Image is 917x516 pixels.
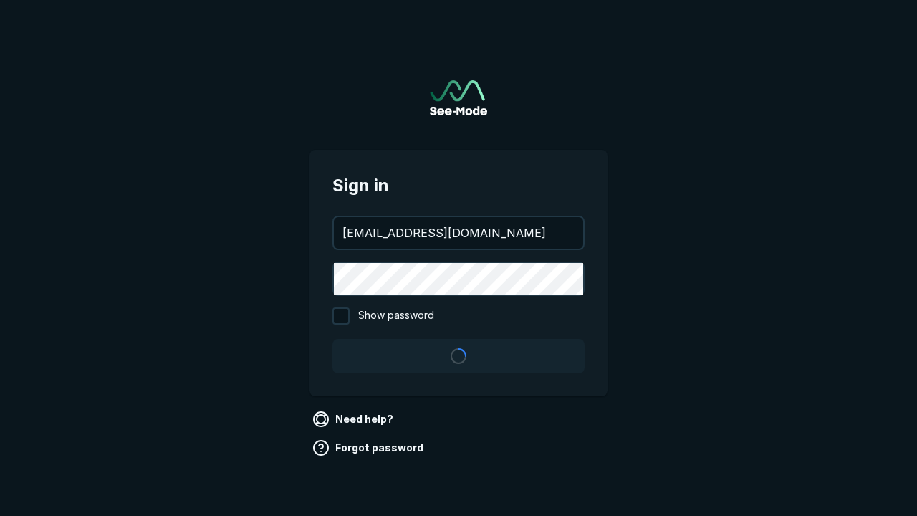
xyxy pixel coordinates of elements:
a: Need help? [309,408,399,431]
img: See-Mode Logo [430,80,487,115]
span: Show password [358,307,434,325]
a: Forgot password [309,436,429,459]
a: Go to sign in [430,80,487,115]
input: your@email.com [334,217,583,249]
span: Sign in [332,173,585,199]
